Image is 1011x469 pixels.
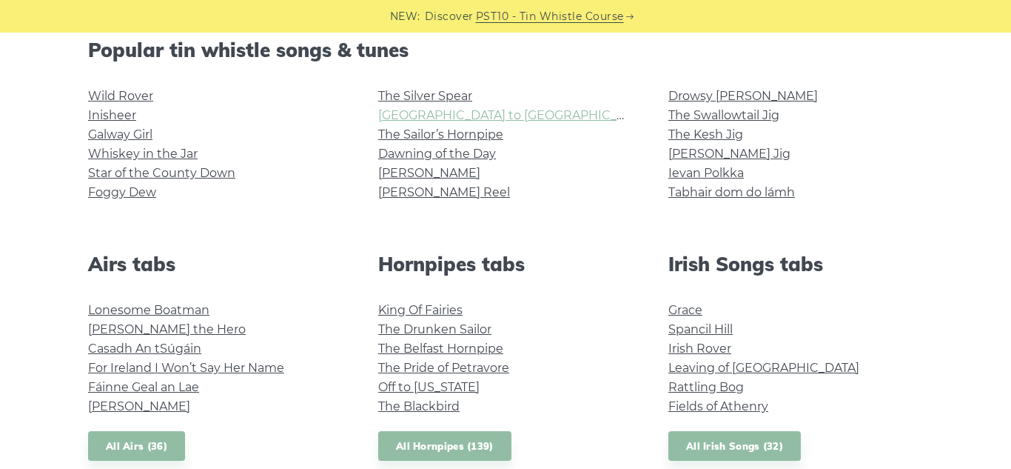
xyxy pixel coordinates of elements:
a: Off to [US_STATE] [378,380,480,394]
a: Fáinne Geal an Lae [88,380,199,394]
a: The Kesh Jig [668,127,743,142]
a: The Pride of Petravore [378,361,509,375]
a: [PERSON_NAME] [88,399,190,413]
a: Wild Rover [88,89,153,103]
span: NEW: [390,8,420,25]
a: [GEOGRAPHIC_DATA] to [GEOGRAPHIC_DATA] [378,108,651,122]
a: Galway Girl [88,127,152,142]
a: For Ireland I Won’t Say Her Name [88,361,284,375]
a: Leaving of [GEOGRAPHIC_DATA] [668,361,859,375]
a: [PERSON_NAME] [378,166,480,180]
h2: Airs tabs [88,253,343,276]
a: Grace [668,303,702,317]
h2: Popular tin whistle songs & tunes [88,39,923,61]
a: [PERSON_NAME] the Hero [88,322,246,336]
a: Tabhair dom do lámh [668,185,795,199]
a: The Swallowtail Jig [668,108,779,122]
a: The Sailor’s Hornpipe [378,127,503,142]
a: Inisheer [88,108,136,122]
a: All Hornpipes (139) [378,431,511,462]
a: Drowsy [PERSON_NAME] [668,89,818,103]
a: King Of Fairies [378,303,463,317]
a: The Blackbird [378,399,460,413]
a: Star of the County Down [88,166,235,180]
h2: Irish Songs tabs [668,253,923,276]
a: Ievan Polkka [668,166,744,180]
span: Discover [425,8,474,25]
a: The Silver Spear [378,89,472,103]
a: Whiskey in the Jar [88,147,198,161]
a: Spancil Hill [668,322,733,336]
a: PST10 - Tin Whistle Course [476,8,624,25]
a: Casadh An tSúgáin [88,342,201,356]
a: The Belfast Hornpipe [378,342,503,356]
a: [PERSON_NAME] Reel [378,185,510,199]
a: All Airs (36) [88,431,185,462]
a: Rattling Bog [668,380,744,394]
a: Foggy Dew [88,185,156,199]
a: Dawning of the Day [378,147,496,161]
a: [PERSON_NAME] Jig [668,147,790,161]
a: Fields of Athenry [668,399,768,413]
a: Lonesome Boatman [88,303,209,317]
a: All Irish Songs (32) [668,431,801,462]
h2: Hornpipes tabs [378,253,633,276]
a: Irish Rover [668,342,731,356]
a: The Drunken Sailor [378,322,491,336]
